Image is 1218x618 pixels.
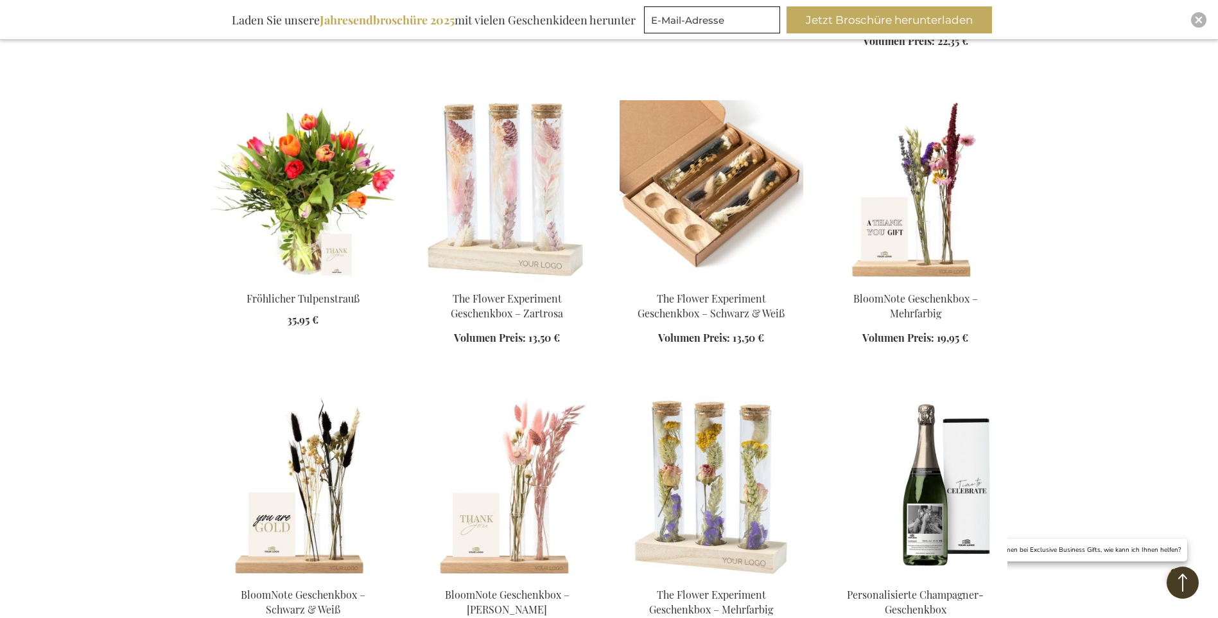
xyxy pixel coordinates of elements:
[454,331,560,346] a: Volumen Preis: 13,50 €
[620,100,803,280] img: The Flower Experiment Geschenkbox – Schwarz & Weiß
[863,34,968,49] a: Volumen Preis: 22,35 €
[211,572,395,584] a: BloomNote Gift Box - Black & White
[620,572,803,584] a: The Flower Experiment Gift Box - Multi
[644,6,784,37] form: marketing offers and promotions
[528,331,560,344] span: 13,50 €
[862,331,968,346] a: Volumen Preis: 19,95 €
[320,12,455,28] b: Jahresendbroschüre 2025
[863,34,935,48] span: Volumen Preis:
[824,100,1007,280] img: BloomNote Gift Box - Multicolor
[211,397,395,577] img: BloomNote Gift Box - Black & White
[853,292,978,320] a: BloomNote Geschenkbox – Mehrfarbig
[211,275,395,287] a: Cheerful Tulip Flower Bouquet
[226,6,641,33] div: Laden Sie unsere mit vielen Geschenkideen herunter
[1195,16,1203,24] img: Close
[451,292,563,320] a: The Flower Experiment Geschenkbox – Zartrosa
[287,313,318,326] span: 35,95 €
[241,588,365,616] a: BloomNote Geschenkbox – Schwarz & Weiß
[644,6,780,33] input: E-Mail-Adresse
[1191,12,1206,28] div: Close
[824,572,1007,584] a: Personalisierte Champagner-Geschenkbox
[211,100,395,280] img: Cheerful Tulip Flower Bouquet
[454,331,526,344] span: Volumen Preis:
[415,572,599,584] a: BloomNote Gift Box - Pink Blush
[824,397,1007,577] img: Personalisierte Champagner-Geschenkbox
[415,100,599,280] img: The Flower Experiment Gift Box - Pink Blush
[847,588,984,616] a: Personalisierte Champagner-Geschenkbox
[649,588,773,616] a: The Flower Experiment Geschenkbox – Mehrfarbig
[445,588,570,616] a: BloomNote Geschenkbox – [PERSON_NAME]
[937,331,968,344] span: 19,95 €
[824,275,1007,287] a: BloomNote Gift Box - Multicolor
[937,34,968,48] span: 22,35 €
[787,6,992,33] button: Jetzt Broschüre herunterladen
[415,397,599,577] img: BloomNote Gift Box - Pink Blush
[247,292,360,305] a: Fröhlicher Tulpenstrauß
[862,331,934,344] span: Volumen Preis:
[620,397,803,577] img: The Flower Experiment Gift Box - Multi
[415,275,599,287] a: The Flower Experiment Gift Box - Pink Blush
